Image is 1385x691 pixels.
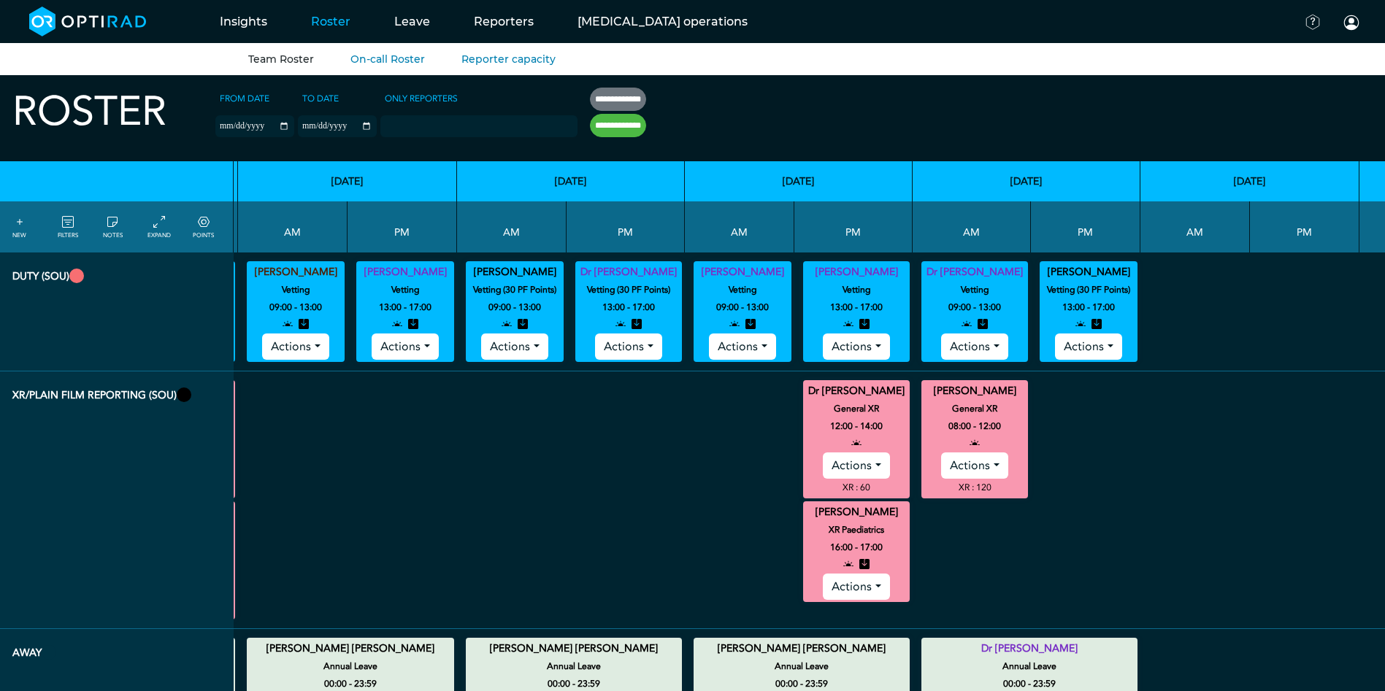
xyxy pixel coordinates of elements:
i: open to allocation [962,316,972,333]
summary: [PERSON_NAME] [805,263,908,281]
div: Vetting 13:00 - 17:00 [356,261,454,362]
small: XR Paediatrics [797,521,916,538]
th: [DATE] [238,161,457,201]
div: Vetting (30 PF Points) 13:00 - 17:00 [1040,261,1137,362]
i: stored entry [859,556,870,574]
a: FILTERS [58,214,78,240]
i: open to allocation [970,435,980,452]
button: Actions [262,333,329,360]
th: AM [685,201,794,252]
summary: [PERSON_NAME] [358,263,452,281]
i: stored entry [745,316,756,333]
small: XR : 60 [843,479,870,496]
th: AM [457,201,567,252]
button: Actions [941,452,1008,479]
button: Actions [481,333,548,360]
small: 13:00 - 17:00 [602,298,655,316]
small: 13:00 - 17:00 [1062,298,1115,316]
small: Annual Leave [459,657,688,675]
small: Vetting (30 PF Points) [569,281,688,298]
th: AM [913,201,1031,252]
summary: [PERSON_NAME] [PERSON_NAME] [696,640,908,657]
i: stored entry [859,316,870,333]
div: Vetting 09:00 - 13:00 [247,261,345,362]
summary: [PERSON_NAME] [PERSON_NAME] [249,640,452,657]
img: brand-opti-rad-logos-blue-and-white-d2f68631ba2948856bd03f2d395fb146ddc8fb01b4b6e9315ea85fa773367... [29,7,147,36]
div: Vetting 13:00 - 17:00 [803,261,910,362]
th: [DATE] [457,161,685,201]
small: Vetting [797,281,916,298]
i: open to allocation [392,316,402,333]
summary: [PERSON_NAME] [249,263,342,281]
button: Actions [823,574,889,600]
div: General XR 17:30 - 18:00 [128,501,235,619]
div: Vetting 09:00 - 13:00 [694,261,791,362]
h2: Roster [12,88,166,136]
summary: Dr [PERSON_NAME] [924,263,1026,281]
button: Actions [595,333,661,360]
i: open to allocation [851,435,862,452]
small: Annual Leave [240,657,461,675]
summary: [PERSON_NAME] [924,382,1026,400]
button: Actions [823,333,889,360]
small: 16:00 - 17:00 [830,538,883,556]
small: 12:00 - 14:00 [830,417,883,435]
i: stored entry [978,316,988,333]
a: NEW [12,214,26,240]
summary: [PERSON_NAME] [468,263,561,281]
summary: [PERSON_NAME] [PERSON_NAME] [468,640,680,657]
div: Vetting (30 PF Points) 13:00 - 17:00 [575,261,682,362]
label: To date [298,88,343,109]
a: collapse/expand expected points [193,214,214,240]
i: open to allocation [283,316,293,333]
small: 13:00 - 17:00 [379,298,431,316]
button: Actions [941,333,1008,360]
small: Vetting [240,281,351,298]
i: stored entry [408,316,418,333]
small: Vetting [687,281,798,298]
a: collapse/expand entries [147,214,171,240]
th: [DATE] [1140,161,1359,201]
small: 09:00 - 13:00 [716,298,769,316]
small: 09:00 - 13:00 [488,298,541,316]
small: Annual Leave [687,657,916,675]
a: On-call Roster [350,53,425,66]
small: 08:00 - 12:00 [948,417,1001,435]
button: Actions [1055,333,1121,360]
small: Vetting (30 PF Points) [459,281,570,298]
button: Actions [372,333,438,360]
a: show/hide notes [103,214,123,240]
summary: Dr [PERSON_NAME] [578,263,680,281]
label: Only Reporters [380,88,462,109]
small: XR : 120 [959,479,991,496]
i: stored entry [299,316,309,333]
div: General XR 12:00 - 14:00 [803,380,910,498]
small: Vetting [915,281,1035,298]
summary: [PERSON_NAME] [1042,263,1135,281]
th: PM [348,201,457,252]
div: General XR 08:00 - 12:00 [921,380,1028,498]
th: PM [1031,201,1140,252]
i: open to allocation [843,316,853,333]
small: General XR [915,400,1035,417]
small: Annual Leave [915,657,1144,675]
small: General XR [797,400,916,417]
a: Reporter capacity [461,53,556,66]
i: open to allocation [615,316,626,333]
i: open to allocation [1075,316,1086,333]
i: stored entry [1091,316,1102,333]
th: PM [1250,201,1359,252]
small: Vetting (30 PF Points) [1033,281,1144,298]
div: General XR 15:00 - 17:00 [128,380,235,498]
div: Vetting (30 PF Points) 09:00 - 13:00 [466,261,564,362]
summary: Dr [PERSON_NAME] [805,382,908,400]
small: 09:00 - 13:00 [948,298,1001,316]
a: Team Roster [248,53,314,66]
i: stored entry [518,316,528,333]
small: 13:00 - 17:00 [830,298,883,316]
div: XR Paediatrics 16:00 - 17:00 [803,501,910,602]
small: Vetting [350,281,461,298]
i: open to allocation [729,316,740,333]
button: Actions [709,333,775,360]
th: PM [567,201,685,252]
